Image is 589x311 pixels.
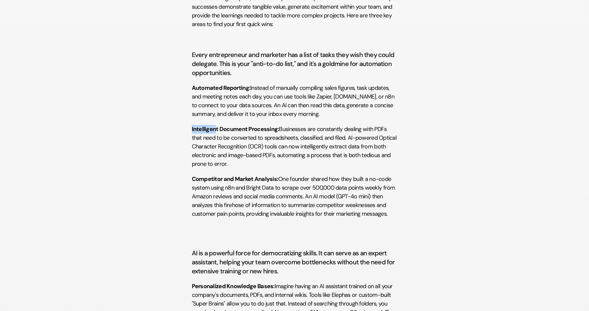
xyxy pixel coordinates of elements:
strong: Personalized Knowledge Bases: [192,282,275,290]
p: One founder shared how they built a no-code system using n8n and Bright Data to scrape over 500,0... [192,175,397,236]
h4: AI is a powerful force for democratizing skills. It can serve as an expert assistant, helping you... [192,249,397,276]
p: Businesses are constantly dealing with PDFs that need to be converted to spreadsheets, classified... [192,125,397,168]
strong: Automated Reporting: [192,84,251,92]
strong: Competitor and Market Analysis: [192,175,279,183]
h4: Every entrepreneur and marketer has a list of tasks they wish they could delegate. This is your "... [192,50,397,77]
p: Instead of manually compiling sales figures, task updates, and meeting notes each day, you can us... [192,84,397,118]
strong: Intelligent Document Processing: [192,125,279,133]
